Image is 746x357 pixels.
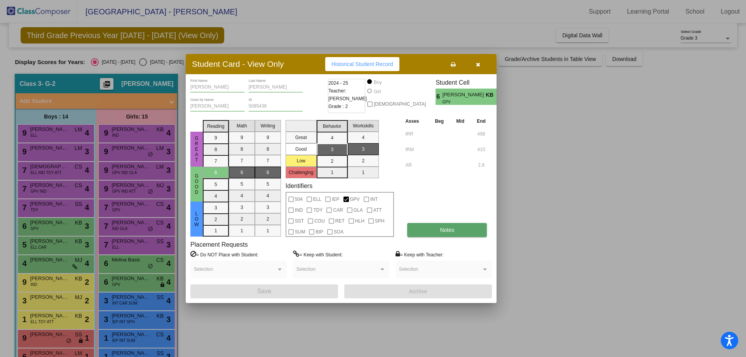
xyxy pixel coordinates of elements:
[193,173,200,195] span: Good
[334,227,343,237] span: SOA
[443,91,486,99] span: [PERSON_NAME]
[436,92,442,101] span: 6
[335,216,345,226] span: RET
[257,288,271,294] span: Save
[295,195,303,204] span: 504
[443,99,480,105] span: GPV
[190,251,258,258] label: = Do NOT Place with Student:
[313,205,322,215] span: TDY
[314,216,325,226] span: COU
[436,79,503,86] h3: Student Cell
[328,79,348,87] span: 2024 - 25
[295,205,303,215] span: IND
[355,216,364,226] span: HLH
[315,227,323,237] span: BIP
[190,284,338,298] button: Save
[486,91,497,99] span: KB
[409,288,427,294] span: Archive
[328,87,367,103] span: Teacher: [PERSON_NAME]
[190,241,248,248] label: Placement Requests
[344,284,492,298] button: Archive
[405,144,427,155] input: assessment
[333,205,343,215] span: CAR
[350,195,360,204] span: GPV
[286,182,312,190] label: Identifiers
[374,99,426,109] span: [DEMOGRAPHIC_DATA]
[332,195,339,204] span: IEP
[407,223,487,237] button: Notes
[313,195,321,204] span: ELL
[405,159,427,171] input: assessment
[373,205,382,215] span: ATT
[295,227,305,237] span: SUM
[429,117,450,125] th: Beg
[440,227,454,233] span: Notes
[373,88,381,95] div: Girl
[375,216,385,226] span: SPH
[373,79,382,86] div: Boy
[193,136,200,163] span: Great
[450,117,471,125] th: Mid
[405,128,427,140] input: assessment
[331,61,393,67] span: Historical Student Record
[403,117,429,125] th: Asses
[249,104,303,109] input: Enter ID
[328,103,348,110] span: Grade : 2
[354,205,363,215] span: GLA
[193,211,200,227] span: Low
[293,251,343,258] label: = Keep with Student:
[471,117,492,125] th: End
[396,251,444,258] label: = Keep with Teacher:
[190,104,245,109] input: goes by name
[370,195,378,204] span: INT
[325,57,399,71] button: Historical Student Record
[497,92,503,101] span: 3
[192,59,284,69] h3: Student Card - View Only
[295,216,304,226] span: SST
